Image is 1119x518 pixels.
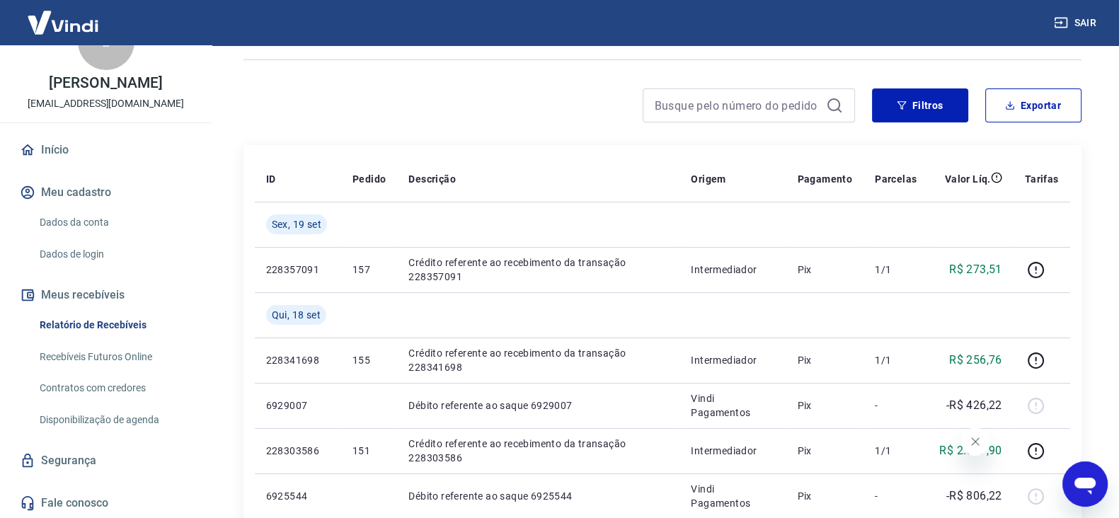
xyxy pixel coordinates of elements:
[691,444,774,458] p: Intermediador
[8,10,119,21] span: Olá! Precisa de ajuda?
[875,398,917,413] p: -
[266,263,330,277] p: 228357091
[408,398,668,413] p: Débito referente ao saque 6929007
[797,353,852,367] p: Pix
[691,391,774,420] p: Vindi Pagamentos
[266,489,330,503] p: 6925544
[655,95,820,116] input: Busque pelo número do pedido
[49,76,162,91] p: [PERSON_NAME]
[34,240,195,269] a: Dados de login
[691,172,725,186] p: Origem
[875,172,917,186] p: Parcelas
[34,343,195,372] a: Recebíveis Futuros Online
[939,442,1002,459] p: R$ 2.567,90
[352,444,386,458] p: 151
[352,263,386,277] p: 157
[272,217,321,231] span: Sex, 19 set
[691,482,774,510] p: Vindi Pagamentos
[17,280,195,311] button: Meus recebíveis
[266,444,330,458] p: 228303586
[945,172,991,186] p: Valor Líq.
[797,398,852,413] p: Pix
[408,255,668,284] p: Crédito referente ao recebimento da transação 228357091
[408,346,668,374] p: Crédito referente ao recebimento da transação 228341698
[946,397,1002,414] p: -R$ 426,22
[408,489,668,503] p: Débito referente ao saque 6925544
[408,172,456,186] p: Descrição
[1025,172,1059,186] p: Tarifas
[34,208,195,237] a: Dados da conta
[17,134,195,166] a: Início
[266,353,330,367] p: 228341698
[266,172,276,186] p: ID
[352,172,386,186] p: Pedido
[691,263,774,277] p: Intermediador
[797,489,852,503] p: Pix
[872,88,968,122] button: Filtros
[17,1,109,44] img: Vindi
[266,398,330,413] p: 6929007
[17,445,195,476] a: Segurança
[352,353,386,367] p: 155
[408,437,668,465] p: Crédito referente ao recebimento da transação 228303586
[797,444,852,458] p: Pix
[34,374,195,403] a: Contratos com credores
[797,172,852,186] p: Pagamento
[34,405,195,434] a: Disponibilização de agenda
[875,444,917,458] p: 1/1
[961,427,989,456] iframe: Fechar mensagem
[875,489,917,503] p: -
[1051,10,1102,36] button: Sair
[17,177,195,208] button: Meu cadastro
[272,308,321,322] span: Qui, 18 set
[1062,461,1108,507] iframe: Botão para abrir a janela de mensagens
[28,96,184,111] p: [EMAIL_ADDRESS][DOMAIN_NAME]
[985,88,1081,122] button: Exportar
[949,261,1002,278] p: R$ 273,51
[691,353,774,367] p: Intermediador
[797,263,852,277] p: Pix
[949,352,1002,369] p: R$ 256,76
[875,353,917,367] p: 1/1
[875,263,917,277] p: 1/1
[34,311,195,340] a: Relatório de Recebíveis
[946,488,1002,505] p: -R$ 806,22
